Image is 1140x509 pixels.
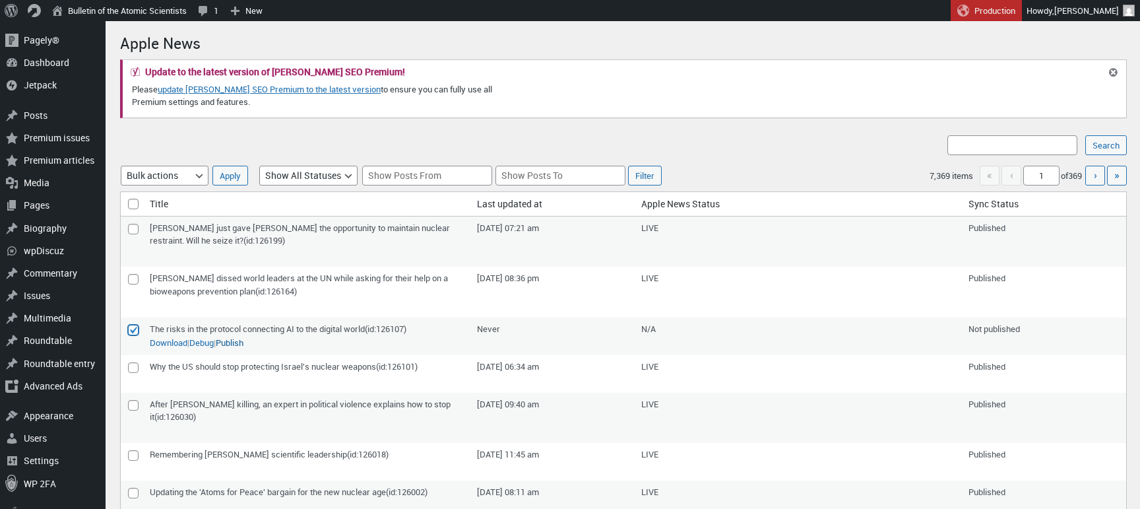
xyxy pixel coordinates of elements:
span: › [1094,168,1097,182]
td: [DATE] 09:40 am [470,393,635,444]
span: (id:126101) [376,360,418,372]
input: Search [1085,135,1127,155]
span: [PERSON_NAME] [1054,5,1119,17]
input: Filter [628,166,662,186]
td: Remembering [PERSON_NAME] scientific leadership [143,443,471,481]
span: « [980,166,999,186]
span: | [189,337,216,349]
span: ‹ [1001,166,1021,186]
span: (id:126030) [154,411,196,423]
th: Sync Status [962,192,1126,217]
td: [PERSON_NAME] just gave [PERSON_NAME] the opportunity to maintain nuclear restraint. Will he seiz... [143,217,471,267]
span: 369 [1068,170,1082,182]
h1: Apple News [120,28,1127,56]
td: Never [470,318,635,355]
th: Apple News Status [635,192,963,217]
span: (id:126164) [255,285,297,297]
td: [DATE] 08:36 pm [470,267,635,318]
span: | [150,337,189,349]
span: (id:126199) [243,234,285,246]
input: Show Posts To [495,166,625,186]
input: Apply [212,166,248,186]
span: » [1114,168,1120,182]
span: (id:126018) [347,448,389,460]
a: update [PERSON_NAME] SEO Premium to the latest version [158,83,381,95]
td: [PERSON_NAME] dissed world leaders at the UN while asking for their help on a bioweapons preventi... [143,267,471,318]
th: Title [143,192,471,217]
td: The risks in the protocol connecting AI to the digital world [143,318,471,355]
td: [DATE] 06:34 am [470,355,635,393]
td: Published [962,443,1126,481]
td: LIVE [635,355,963,393]
input: Show Posts From [362,166,492,186]
td: After [PERSON_NAME] killing, an expert in political violence explains how to stop it [143,393,471,444]
span: of [1061,170,1083,182]
td: Published [962,393,1126,444]
th: Last updated at [470,192,635,217]
span: (id:126002) [386,486,427,498]
span: 7,369 items [930,170,973,182]
td: Published [962,267,1126,318]
td: Not published [962,318,1126,355]
td: Published [962,217,1126,267]
a: Download [150,337,187,350]
td: [DATE] 11:45 am [470,443,635,481]
td: LIVE [635,443,963,481]
td: LIVE [635,267,963,318]
h2: Update to the latest version of [PERSON_NAME] SEO Premium! [145,67,405,77]
td: Why the US should stop protecting Israel's nuclear weapons [143,355,471,393]
td: [DATE] 07:21 am [470,217,635,267]
a: Debug [189,337,214,350]
a: Publish [216,337,243,350]
td: LIVE [635,217,963,267]
span: (id:126107) [365,323,406,335]
td: LIVE [635,393,963,444]
p: Please to ensure you can fully use all Premium settings and features. [131,82,529,110]
td: Published [962,355,1126,393]
td: N/A [635,318,963,355]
